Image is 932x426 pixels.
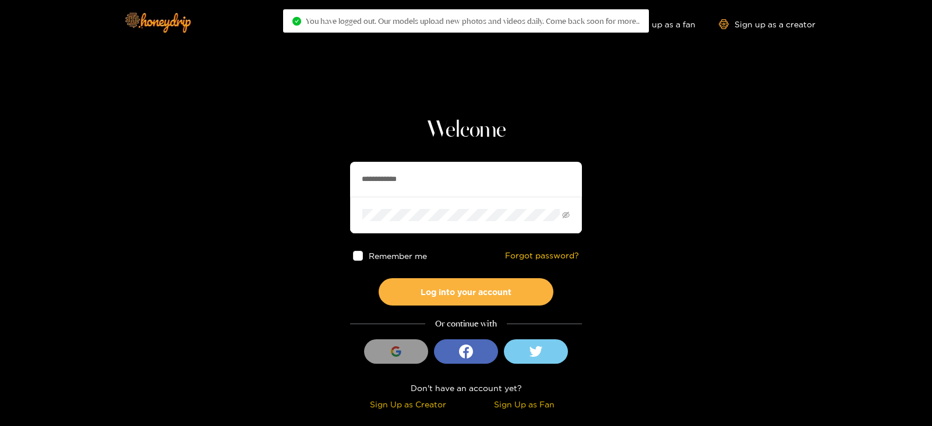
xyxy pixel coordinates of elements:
button: Log into your account [379,278,553,306]
div: Don't have an account yet? [350,381,582,395]
div: Or continue with [350,317,582,331]
h1: Welcome [350,116,582,144]
span: Remember me [369,251,427,260]
div: Sign Up as Creator [353,397,463,411]
span: check-circle [292,17,301,26]
span: eye-invisible [562,211,570,219]
a: Sign up as a fan [616,19,696,29]
a: Forgot password? [505,251,579,261]
span: You have logged out. Our models upload new photos and videos daily. Come back soon for more.. [306,16,640,26]
div: Sign Up as Fan [469,397,579,411]
a: Sign up as a creator [719,19,815,29]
